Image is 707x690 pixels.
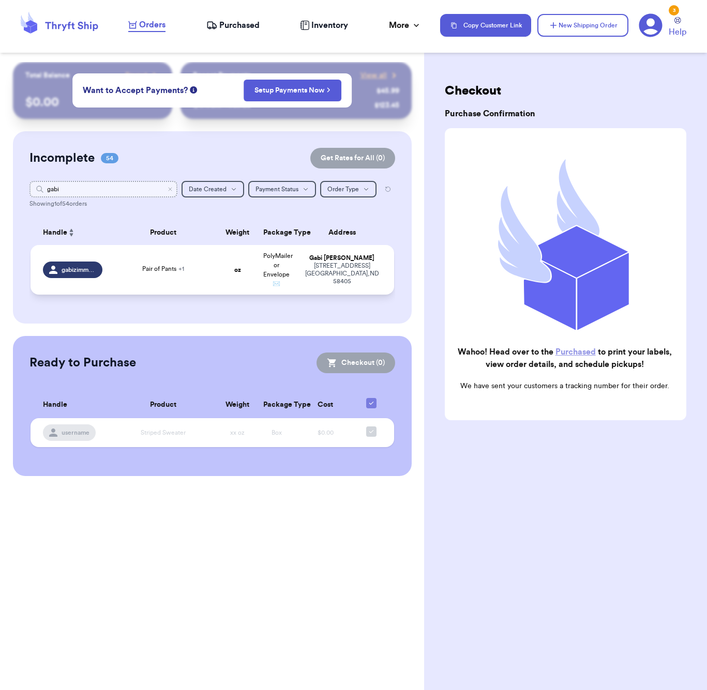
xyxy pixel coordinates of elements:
[318,430,334,436] span: $0.00
[25,94,160,111] p: $ 0.00
[189,186,227,192] span: Date Created
[109,392,218,418] th: Product
[377,86,399,96] div: $ 45.99
[178,266,184,272] span: + 1
[254,85,330,96] a: Setup Payments Now
[25,70,70,81] p: Total Balance
[62,428,89,437] span: username
[327,186,359,192] span: Order Type
[139,19,166,31] span: Orders
[218,220,257,245] th: Weight
[257,392,296,418] th: Package Type
[669,26,686,38] span: Help
[310,148,395,168] button: Get Rates for All (0)
[109,220,218,245] th: Product
[311,19,348,32] span: Inventory
[219,19,260,32] span: Purchased
[445,83,686,99] h2: Checkout
[43,400,67,410] span: Handle
[360,70,387,81] span: View all
[296,392,355,418] th: Cost
[142,266,184,272] span: Pair of Pants
[248,181,316,197] button: Payment Status
[230,430,245,436] span: xx oz
[389,19,422,32] div: More
[67,226,76,239] button: Sort ascending
[300,19,348,32] a: Inventory
[360,70,399,81] a: View all
[381,181,395,197] button: Reset all filters
[303,254,382,262] div: Gabi [PERSON_NAME]
[218,392,257,418] th: Weight
[255,186,298,192] span: Payment Status
[440,14,531,37] button: Copy Customer Link
[83,84,188,97] span: Want to Accept Payments?
[244,80,341,101] button: Setup Payments Now
[43,227,67,238] span: Handle
[206,19,260,32] a: Purchased
[101,153,118,163] span: 54
[555,348,596,356] a: Purchased
[317,352,395,373] button: Checkout (0)
[29,150,95,166] h2: Incomplete
[125,70,160,81] a: Payout
[537,14,628,37] button: New Shipping Order
[29,355,136,371] h2: Ready to Purchase
[234,267,241,273] strong: oz
[29,181,177,197] input: Search
[125,70,147,81] span: Payout
[62,266,96,274] span: gabizimmer8
[453,381,676,391] p: We have sent your customers a tracking number for their order.
[29,200,395,208] div: Showing 1 of 54 orders
[182,181,244,197] button: Date Created
[320,181,377,197] button: Order Type
[272,430,282,436] span: Box
[167,186,173,192] button: Clear search
[453,346,676,371] h2: Wahoo! Head over to the to print your labels, view order details, and schedule pickups!
[257,220,296,245] th: Package Type
[193,70,250,81] p: Recent Payments
[141,430,186,436] span: Striped Sweater
[128,19,166,32] a: Orders
[303,262,382,285] div: [STREET_ADDRESS] [GEOGRAPHIC_DATA] , ND 58405
[263,253,293,287] span: PolyMailer or Envelope ✉️
[669,17,686,38] a: Help
[445,108,686,120] h3: Purchase Confirmation
[296,220,394,245] th: Address
[639,13,663,37] a: 3
[374,100,399,111] div: $ 123.45
[669,5,679,16] div: 3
